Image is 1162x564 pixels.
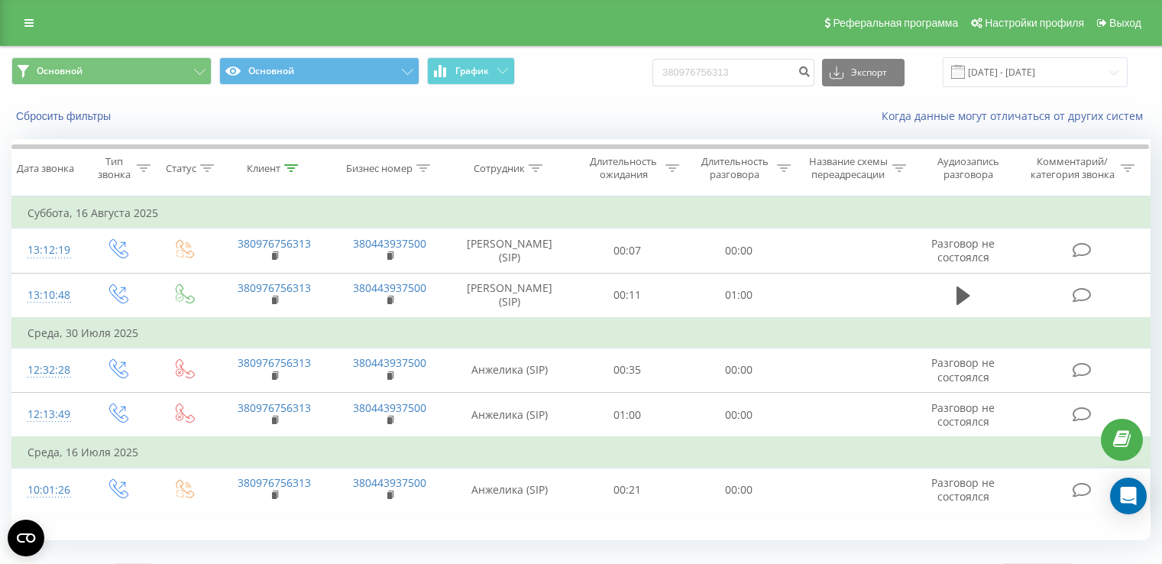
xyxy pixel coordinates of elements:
[37,65,83,77] span: Основной
[683,229,794,273] td: 00:00
[1028,155,1117,181] div: Комментарий/категория звонка
[572,229,683,273] td: 00:07
[924,155,1013,181] div: Аудиозапись разговора
[28,475,68,505] div: 10:01:26
[353,236,426,251] a: 380443937500
[448,229,572,273] td: [PERSON_NAME] (SIP)
[985,17,1084,29] span: Настройки профиля
[247,162,280,175] div: Клиент
[28,235,68,265] div: 13:12:19
[238,475,311,490] a: 380976756313
[427,57,515,85] button: График
[931,400,995,429] span: Разговор не состоялся
[353,280,426,295] a: 380443937500
[1110,478,1147,514] div: Open Intercom Messenger
[353,400,426,415] a: 380443937500
[572,348,683,392] td: 00:35
[652,59,814,86] input: Поиск по номеру
[17,162,74,175] div: Дата звонка
[11,57,212,85] button: Основной
[12,437,1151,468] td: Среда, 16 Июля 2025
[931,475,995,504] span: Разговор не состоялся
[96,155,132,181] div: Тип звонка
[882,109,1151,123] a: Когда данные могут отличаться от других систем
[572,393,683,438] td: 01:00
[697,155,773,181] div: Длительность разговора
[931,236,995,264] span: Разговор не состоялся
[353,355,426,370] a: 380443937500
[166,162,196,175] div: Статус
[683,468,794,512] td: 00:00
[572,273,683,318] td: 00:11
[931,355,995,384] span: Разговор не состоялся
[28,355,68,385] div: 12:32:28
[353,475,426,490] a: 380443937500
[683,348,794,392] td: 00:00
[808,155,888,181] div: Название схемы переадресации
[448,348,572,392] td: Анжелика (SIP)
[833,17,958,29] span: Реферальная программа
[455,66,489,76] span: График
[683,273,794,318] td: 01:00
[683,393,794,438] td: 00:00
[346,162,413,175] div: Бизнес номер
[448,468,572,512] td: Анжелика (SIP)
[572,468,683,512] td: 00:21
[448,273,572,318] td: [PERSON_NAME] (SIP)
[28,400,68,429] div: 12:13:49
[8,520,44,556] button: Open CMP widget
[822,59,905,86] button: Экспорт
[12,198,1151,229] td: Суббота, 16 Августа 2025
[238,355,311,370] a: 380976756313
[586,155,662,181] div: Длительность ожидания
[238,280,311,295] a: 380976756313
[448,393,572,438] td: Анжелика (SIP)
[12,318,1151,348] td: Среда, 30 Июля 2025
[238,400,311,415] a: 380976756313
[11,109,118,123] button: Сбросить фильтры
[474,162,525,175] div: Сотрудник
[219,57,419,85] button: Основной
[238,236,311,251] a: 380976756313
[28,280,68,310] div: 13:10:48
[1109,17,1141,29] span: Выход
